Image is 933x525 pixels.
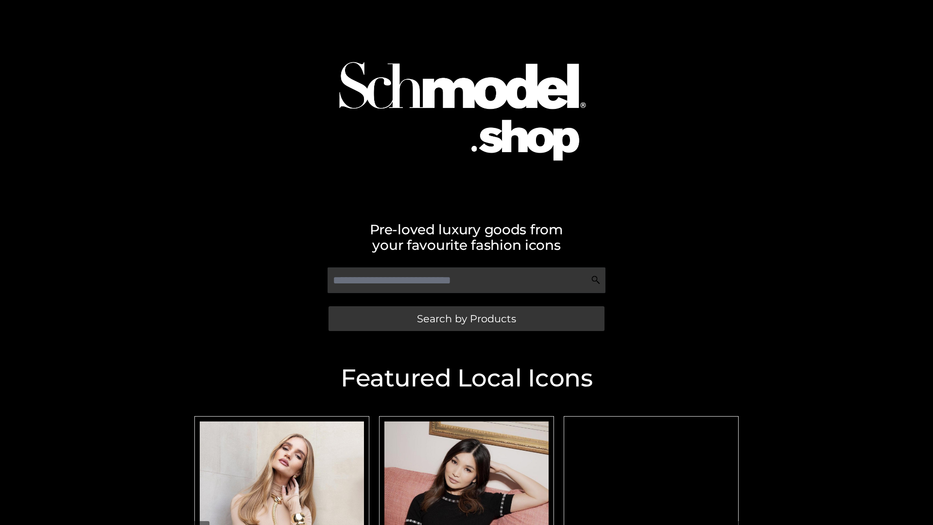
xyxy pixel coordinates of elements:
[190,222,743,253] h2: Pre-loved luxury goods from your favourite fashion icons
[417,314,516,324] span: Search by Products
[328,306,605,331] a: Search by Products
[591,275,601,285] img: Search Icon
[190,366,743,390] h2: Featured Local Icons​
